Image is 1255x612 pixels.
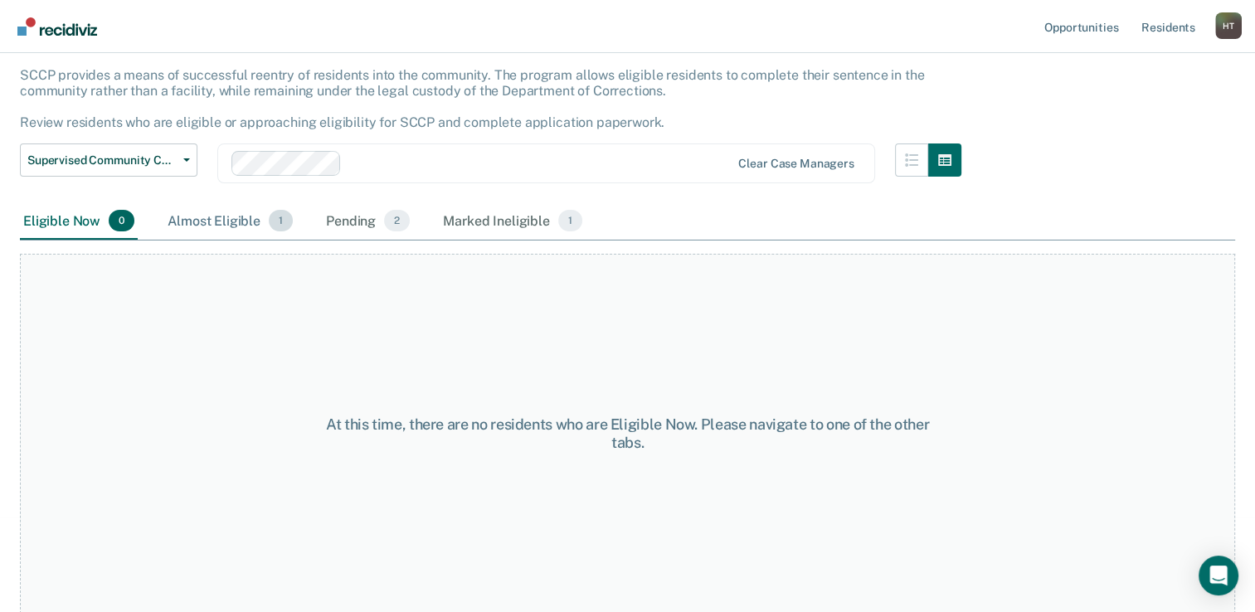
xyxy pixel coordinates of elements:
[1215,12,1242,39] button: Profile dropdown button
[323,203,413,240] div: Pending2
[17,17,97,36] img: Recidiviz
[558,210,582,231] span: 1
[164,203,296,240] div: Almost Eligible1
[1199,556,1238,595] div: Open Intercom Messenger
[20,143,197,177] button: Supervised Community Confinement Program
[738,157,854,171] div: Clear case managers
[1215,12,1242,39] div: H T
[109,210,134,231] span: 0
[20,67,924,131] p: SCCP provides a means of successful reentry of residents into the community. The program allows e...
[384,210,410,231] span: 2
[440,203,586,240] div: Marked Ineligible1
[27,153,177,168] span: Supervised Community Confinement Program
[269,210,293,231] span: 1
[324,415,932,451] div: At this time, there are no residents who are Eligible Now. Please navigate to one of the other tabs.
[20,203,138,240] div: Eligible Now0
